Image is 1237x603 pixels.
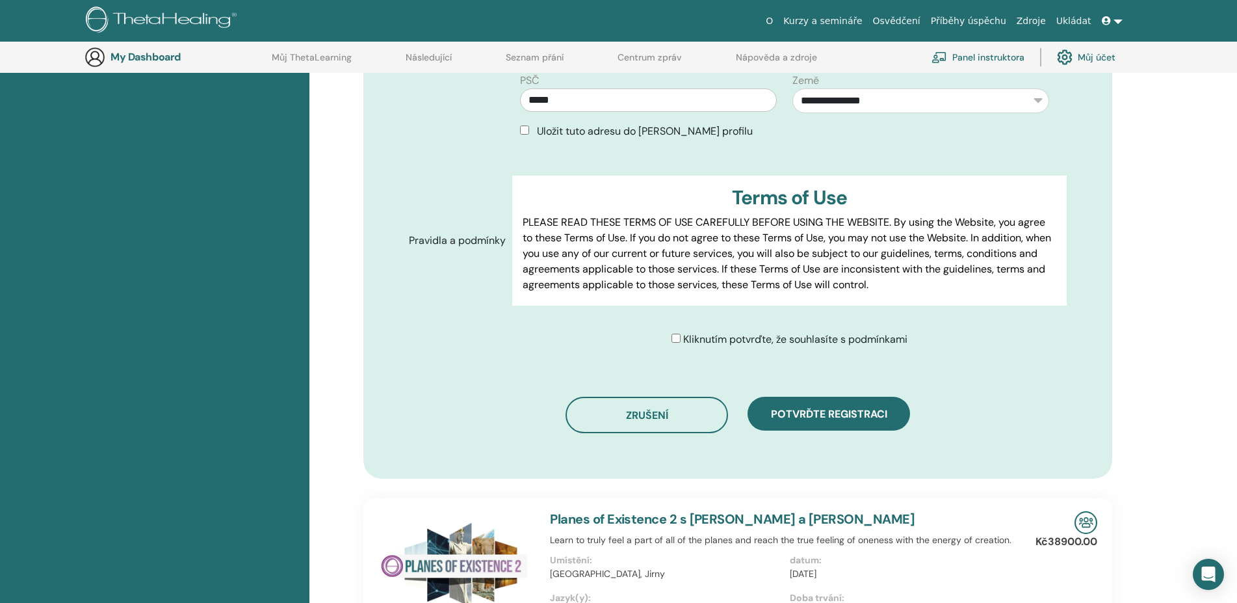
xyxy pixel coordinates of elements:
img: generic-user-icon.jpg [85,47,105,68]
h3: Terms of Use [523,186,1056,209]
img: cog.svg [1057,46,1073,68]
span: zrušení [626,409,668,422]
a: Můj ThetaLearning [272,52,352,73]
p: [GEOGRAPHIC_DATA], Jirny [550,567,782,581]
p: Learn to truly feel a part of all of the planes and reach the true feeling of oneness with the en... [550,533,1030,547]
a: Seznam přání [506,52,564,73]
a: Panel instruktora [931,43,1024,72]
p: datum: [790,554,1022,567]
span: Uložit tuto adresu do [PERSON_NAME] profilu [537,124,753,138]
button: Potvrďte registraci [748,397,910,431]
a: Zdroje [1011,9,1051,33]
p: Kč38900.00 [1035,534,1097,550]
span: Kliknutím potvrďte, že souhlasíte s podmínkami [683,332,907,346]
a: Následující [406,52,452,73]
h3: My Dashboard [111,51,241,63]
img: logo.png [86,7,241,36]
a: Planes of Existence 2 s [PERSON_NAME] a [PERSON_NAME] [550,511,915,528]
a: Příběhy úspěchu [926,9,1011,33]
img: In-Person Seminar [1074,511,1097,534]
a: Ukládat [1051,9,1097,33]
p: PLEASE READ THESE TERMS OF USE CAREFULLY BEFORE USING THE WEBSITE. By using the Website, you agre... [523,215,1056,293]
a: Osvědčení [868,9,926,33]
label: Pravidla a podmínky [399,228,512,253]
span: Potvrďte registraci [771,407,887,421]
a: O [761,9,778,33]
p: Umístění: [550,554,782,567]
label: Země [792,73,819,88]
button: zrušení [566,397,728,433]
a: Nápověda a zdroje [736,52,817,73]
div: Open Intercom Messenger [1193,559,1224,590]
label: PSČ [520,73,539,88]
p: [DATE] [790,567,1022,581]
img: chalkboard-teacher.svg [931,51,947,63]
a: Můj účet [1057,43,1115,72]
a: Kurzy a semináře [778,9,867,33]
p: Lor IpsumDolorsi.ame Cons adipisci elits do eiusm tem incid, utl etdol, magnaali eni adminimve qu... [523,303,1056,490]
a: Centrum zpráv [618,52,682,73]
